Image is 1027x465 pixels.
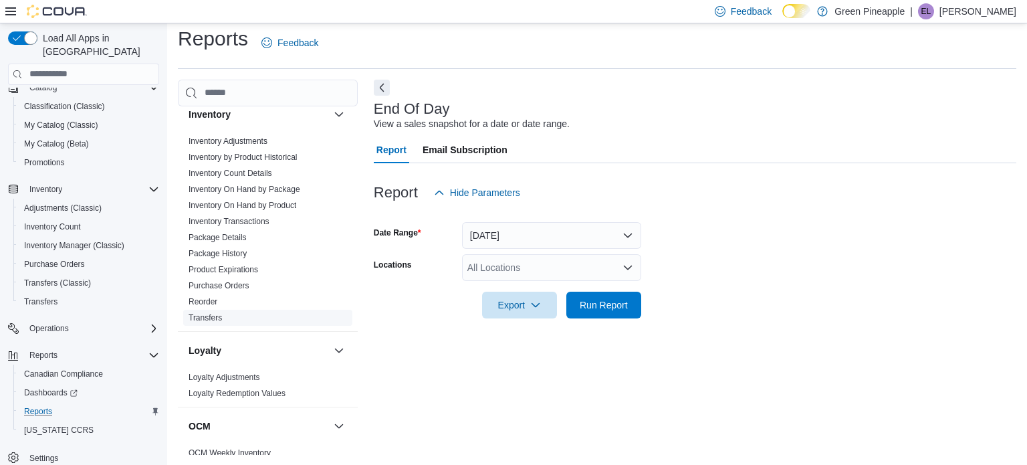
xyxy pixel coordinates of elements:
span: Settings [29,453,58,464]
span: Washington CCRS [19,422,159,438]
span: [US_STATE] CCRS [24,425,94,436]
span: Feedback [277,36,318,50]
h3: Report [374,185,418,201]
span: Inventory Count [19,219,159,235]
span: Operations [29,323,69,334]
a: My Catalog (Beta) [19,136,94,152]
span: Purchase Orders [189,280,249,291]
span: Classification (Classic) [19,98,159,114]
span: Canadian Compliance [19,366,159,382]
a: Loyalty Adjustments [189,373,260,382]
span: Feedback [731,5,772,18]
span: Reports [24,406,52,417]
span: Run Report [580,298,628,312]
span: Transfers [19,294,159,310]
span: My Catalog (Classic) [19,117,159,133]
span: Transfers [24,296,58,307]
a: Purchase Orders [189,281,249,290]
span: Adjustments (Classic) [19,200,159,216]
button: [DATE] [462,222,641,249]
a: Inventory Transactions [189,217,269,226]
h1: Reports [178,25,248,52]
button: My Catalog (Classic) [13,116,164,134]
button: Export [482,292,557,318]
a: [US_STATE] CCRS [19,422,99,438]
button: Transfers [13,292,164,311]
span: Report [376,136,407,163]
a: Dashboards [19,385,83,401]
a: Canadian Compliance [19,366,108,382]
span: Inventory On Hand by Product [189,200,296,211]
h3: End Of Day [374,101,450,117]
button: [US_STATE] CCRS [13,421,164,440]
img: Cova [27,5,87,18]
span: Package History [189,248,247,259]
p: | [910,3,913,19]
span: Catalog [24,80,159,96]
a: Transfers [19,294,63,310]
span: Reports [24,347,159,363]
span: Reorder [189,296,217,307]
span: Package Details [189,232,247,243]
button: Adjustments (Classic) [13,199,164,217]
span: Canadian Compliance [24,369,103,379]
a: Promotions [19,155,70,171]
span: OCM Weekly Inventory [189,448,271,458]
button: Operations [3,319,164,338]
div: Loyalty [178,369,358,407]
a: Inventory Count [19,219,86,235]
span: Inventory [29,184,62,195]
span: Purchase Orders [19,256,159,272]
span: Dark Mode [782,18,783,19]
a: Product Expirations [189,265,258,274]
span: Reports [29,350,58,361]
span: Transfers (Classic) [24,278,91,288]
div: View a sales snapshot for a date or date range. [374,117,570,131]
a: Inventory by Product Historical [189,153,298,162]
button: Classification (Classic) [13,97,164,116]
span: Dashboards [24,387,78,398]
button: OCM [331,418,347,434]
span: Inventory Transactions [189,216,269,227]
button: Inventory [189,108,328,121]
span: Load All Apps in [GEOGRAPHIC_DATA] [37,31,159,58]
span: Catalog [29,82,57,93]
a: OCM Weekly Inventory [189,448,271,458]
div: Inventory [178,133,358,331]
span: Transfers [189,312,222,323]
button: Reports [13,402,164,421]
span: Operations [24,320,159,337]
span: Inventory Count [24,221,81,232]
span: Inventory Manager (Classic) [24,240,124,251]
button: Loyalty [189,344,328,357]
span: Export [490,292,549,318]
span: My Catalog (Beta) [19,136,159,152]
span: EL [921,3,931,19]
a: Package History [189,249,247,258]
button: Inventory Manager (Classic) [13,236,164,255]
label: Date Range [374,227,421,238]
a: Inventory Adjustments [189,136,267,146]
span: Inventory Count Details [189,168,272,179]
span: Transfers (Classic) [19,275,159,291]
div: Eden Lafrentz [918,3,934,19]
a: Loyalty Redemption Values [189,389,286,398]
button: Catalog [24,80,62,96]
span: My Catalog (Beta) [24,138,89,149]
a: Inventory Manager (Classic) [19,238,130,254]
a: Inventory On Hand by Product [189,201,296,210]
button: Inventory [24,181,68,197]
a: Inventory On Hand by Package [189,185,300,194]
button: My Catalog (Beta) [13,134,164,153]
button: Loyalty [331,343,347,359]
span: My Catalog (Classic) [24,120,98,130]
span: Promotions [19,155,159,171]
button: Promotions [13,153,164,172]
span: Hide Parameters [450,186,520,199]
a: Classification (Classic) [19,98,110,114]
button: Open list of options [622,262,633,273]
button: Operations [24,320,74,337]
